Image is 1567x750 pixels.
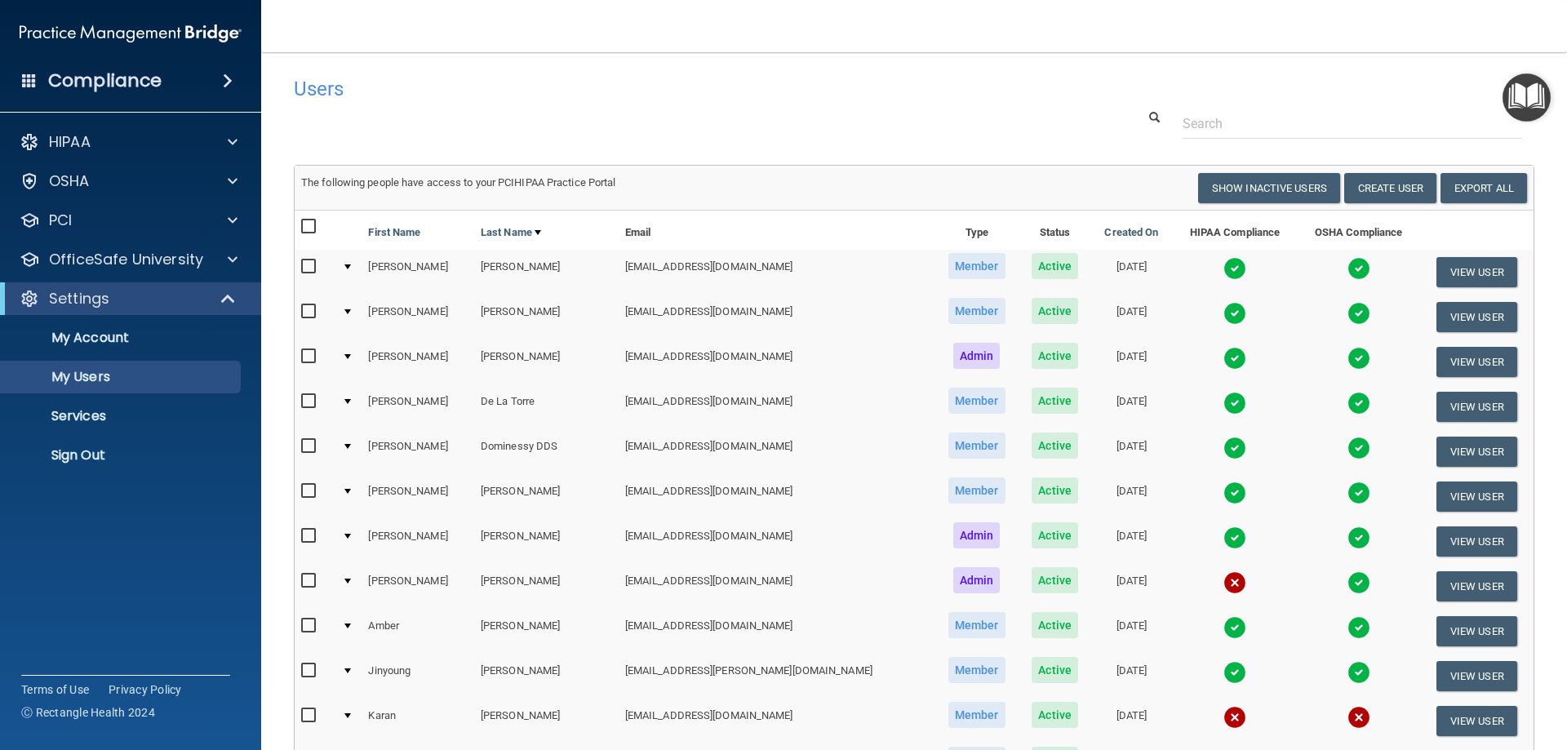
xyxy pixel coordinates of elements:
img: tick.e7d51cea.svg [1223,661,1246,684]
td: [EMAIL_ADDRESS][DOMAIN_NAME] [619,295,934,339]
td: [DATE] [1091,295,1172,339]
td: [DATE] [1091,429,1172,474]
td: [PERSON_NAME] [362,339,473,384]
td: Amber [362,609,473,654]
a: HIPAA [20,132,237,152]
td: [DATE] [1091,564,1172,609]
img: tick.e7d51cea.svg [1347,482,1370,504]
a: OSHA [20,171,237,191]
button: Open Resource Center [1503,73,1551,122]
button: View User [1436,392,1517,422]
iframe: Drift Widget Chat Controller [1285,634,1547,699]
a: Privacy Policy [109,681,182,698]
td: [EMAIL_ADDRESS][DOMAIN_NAME] [619,609,934,654]
span: Active [1032,253,1078,279]
td: [EMAIL_ADDRESS][DOMAIN_NAME] [619,384,934,429]
td: [EMAIL_ADDRESS][DOMAIN_NAME] [619,699,934,743]
button: Show Inactive Users [1198,173,1340,203]
img: tick.e7d51cea.svg [1223,482,1246,504]
img: cross.ca9f0e7f.svg [1347,706,1370,729]
button: View User [1436,482,1517,512]
td: [DATE] [1091,384,1172,429]
button: View User [1436,571,1517,601]
td: [EMAIL_ADDRESS][DOMAIN_NAME] [619,339,934,384]
td: [DATE] [1091,609,1172,654]
td: [EMAIL_ADDRESS][DOMAIN_NAME] [619,474,934,519]
img: tick.e7d51cea.svg [1223,347,1246,370]
button: View User [1436,526,1517,557]
td: [PERSON_NAME] [474,654,619,699]
button: Create User [1344,173,1436,203]
td: [PERSON_NAME] [474,699,619,743]
td: [EMAIL_ADDRESS][DOMAIN_NAME] [619,519,934,564]
td: [DATE] [1091,474,1172,519]
span: Active [1032,298,1078,324]
td: [EMAIL_ADDRESS][PERSON_NAME][DOMAIN_NAME] [619,654,934,699]
span: Active [1032,343,1078,369]
span: Member [948,657,1005,683]
th: Email [619,211,934,250]
th: Type [934,211,1019,250]
a: Last Name [481,223,541,242]
img: cross.ca9f0e7f.svg [1223,571,1246,594]
img: tick.e7d51cea.svg [1223,392,1246,415]
td: [PERSON_NAME] [474,339,619,384]
a: First Name [368,223,420,242]
img: tick.e7d51cea.svg [1223,257,1246,280]
button: View User [1436,706,1517,736]
td: [DATE] [1091,339,1172,384]
span: Member [948,612,1005,638]
td: [PERSON_NAME] [474,295,619,339]
td: Karan [362,699,473,743]
button: View User [1436,302,1517,332]
img: tick.e7d51cea.svg [1347,302,1370,325]
td: [DATE] [1091,519,1172,564]
span: Admin [953,567,1001,593]
td: [DATE] [1091,654,1172,699]
p: PCI [49,211,72,230]
a: Settings [20,289,237,308]
td: [PERSON_NAME] [362,429,473,474]
p: Settings [49,289,109,308]
a: Created On [1104,223,1158,242]
a: Export All [1440,173,1527,203]
span: Member [948,433,1005,459]
th: Status [1019,211,1091,250]
a: OfficeSafe University [20,250,237,269]
img: tick.e7d51cea.svg [1223,616,1246,639]
p: HIPAA [49,132,91,152]
td: [PERSON_NAME] [474,474,619,519]
th: OSHA Compliance [1298,211,1420,250]
input: Search [1183,109,1522,139]
img: tick.e7d51cea.svg [1223,437,1246,459]
span: Active [1032,522,1078,548]
img: tick.e7d51cea.svg [1347,437,1370,459]
span: Active [1032,702,1078,728]
td: De La Torre [474,384,619,429]
span: Member [948,298,1005,324]
a: Terms of Use [21,681,89,698]
span: Admin [953,522,1001,548]
td: [PERSON_NAME] [474,609,619,654]
span: Active [1032,612,1078,638]
span: Admin [953,343,1001,369]
td: [PERSON_NAME] [362,564,473,609]
p: OSHA [49,171,90,191]
a: PCI [20,211,237,230]
td: [EMAIL_ADDRESS][DOMAIN_NAME] [619,250,934,295]
img: tick.e7d51cea.svg [1347,347,1370,370]
td: Dominessy DDS [474,429,619,474]
p: My Users [11,369,233,385]
p: Sign Out [11,447,233,464]
p: My Account [11,330,233,346]
span: Active [1032,567,1078,593]
span: Active [1032,657,1078,683]
td: [PERSON_NAME] [362,384,473,429]
td: [PERSON_NAME] [362,250,473,295]
span: Member [948,702,1005,728]
button: View User [1436,347,1517,377]
img: tick.e7d51cea.svg [1347,392,1370,415]
span: Member [948,388,1005,414]
img: tick.e7d51cea.svg [1223,526,1246,549]
td: [EMAIL_ADDRESS][DOMAIN_NAME] [619,564,934,609]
